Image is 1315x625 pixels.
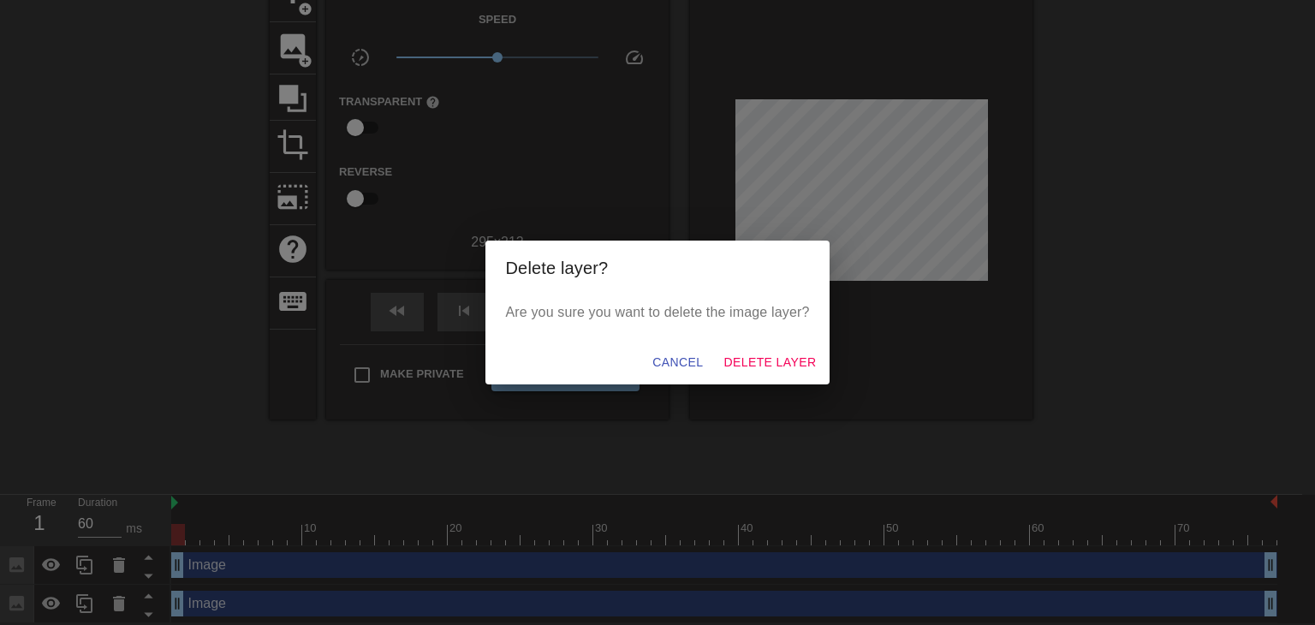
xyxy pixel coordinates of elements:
p: Are you sure you want to delete the image layer? [506,302,810,323]
button: Cancel [646,347,710,378]
span: Cancel [652,352,703,373]
h2: Delete layer? [506,254,810,282]
button: Delete Layer [717,347,823,378]
span: Delete Layer [723,352,816,373]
